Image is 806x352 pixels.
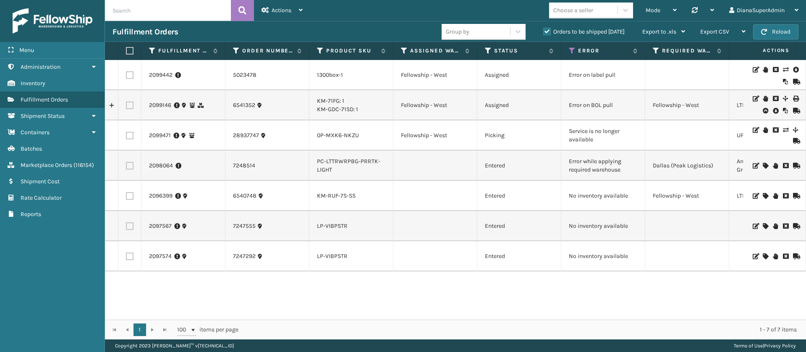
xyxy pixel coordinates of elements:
[783,108,788,114] i: Reoptimize
[149,131,171,140] a: 2099471
[763,193,768,199] i: Assign Carrier and Warehouse
[113,27,178,37] h3: Fulfillment Orders
[177,323,238,336] span: items per page
[326,47,377,55] label: Product SKU
[763,96,768,102] i: On Hold
[149,162,173,170] a: 2098064
[783,193,788,199] i: Cancel Fulfillment Order
[753,223,758,229] i: Edit
[734,343,763,349] a: Terms of Use
[233,252,256,261] a: 7247292
[645,151,729,181] td: Dallas (Peak Logistics)
[553,6,593,15] div: Choose a seller
[494,47,545,55] label: Status
[149,252,172,261] a: 2097574
[783,96,788,102] i: Split Fulfillment Order
[477,241,561,271] td: Entered
[317,192,356,199] a: KM-RUF-7S-SS
[233,162,255,170] a: 7248514
[793,193,798,199] i: Mark as Shipped
[561,120,645,151] td: Service is no longer available
[21,129,50,136] span: Containers
[773,193,778,199] i: On Hold
[783,67,788,73] i: Change shipping
[793,223,798,229] i: Mark as Shipped
[763,108,768,114] i: Upload BOL
[21,63,60,70] span: Administration
[446,27,469,36] div: Group by
[773,96,778,102] i: Cancel Fulfillment Order
[477,120,561,151] td: Picking
[233,71,256,79] a: 5023478
[393,60,477,90] td: Fellowship - West
[645,90,729,120] td: Fellowship - West
[773,67,778,73] i: Cancel Fulfillment Order
[753,127,758,133] i: Edit
[773,223,778,229] i: On Hold
[645,181,729,211] td: Fellowship - West
[317,71,343,78] a: 1300box-1
[177,326,190,334] span: 100
[317,158,380,173] a: PC-LTTRWRPBG-PRRTK-LIGHT
[561,90,645,120] td: Error on BOL pull
[753,96,758,102] i: Edit
[149,101,171,110] a: 2099146
[233,131,259,140] a: 28937747
[764,343,796,349] a: Privacy Policy
[393,120,477,151] td: Fellowship - West
[793,79,798,85] i: Mark as Shipped
[700,28,729,35] span: Export CSV
[19,47,34,54] span: Menu
[561,60,645,90] td: Error on label pull
[793,163,798,169] i: Mark as Shipped
[763,67,768,73] i: On Hold
[393,90,477,120] td: Fellowship - West
[13,8,92,34] img: logo
[793,127,798,133] i: Split Fulfillment Order
[250,326,797,334] div: 1 - 7 of 7 items
[149,222,172,230] a: 2097567
[753,253,758,259] i: Edit
[793,65,798,74] i: Pull Label
[73,162,94,169] span: ( 116154 )
[783,163,788,169] i: Cancel Fulfillment Order
[317,222,348,229] a: LP-VIBPSTR
[561,241,645,271] td: No inventory available
[477,151,561,181] td: Entered
[149,192,173,200] a: 2096399
[793,138,798,144] i: Mark as Shipped
[317,106,358,113] a: KM-GDC-71SD: 1
[133,323,146,336] a: 1
[21,194,62,201] span: Rate Calculator
[763,223,768,229] i: Assign Carrier and Warehouse
[21,145,42,152] span: Batches
[763,127,768,133] i: On Hold
[773,107,778,115] i: Pull BOL
[115,339,234,352] p: Copyright 2023 [PERSON_NAME]™ v [TECHNICAL_ID]
[793,96,798,102] i: Print BOL
[233,101,255,110] a: 6541352
[21,162,72,169] span: Marketplace Orders
[642,28,676,35] span: Export to .xls
[477,211,561,241] td: Entered
[149,71,173,79] a: 2099442
[477,181,561,211] td: Entered
[783,253,788,259] i: Cancel Fulfillment Order
[561,211,645,241] td: No inventory available
[242,47,293,55] label: Order Number
[783,127,788,133] i: Change shipping
[783,79,788,85] i: Reoptimize
[734,339,796,352] div: |
[773,163,778,169] i: On Hold
[233,192,256,200] a: 6540748
[410,47,461,55] label: Assigned Warehouse
[543,28,625,35] label: Orders to be shipped [DATE]
[317,97,344,104] a: KM-71FG: 1
[578,47,629,55] label: Error
[753,24,798,39] button: Reload
[753,193,758,199] i: Edit
[662,47,713,55] label: Required Warehouse
[233,222,256,230] a: 7247555
[793,108,798,114] i: Mark as Shipped
[158,47,209,55] label: Fulfillment Order Id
